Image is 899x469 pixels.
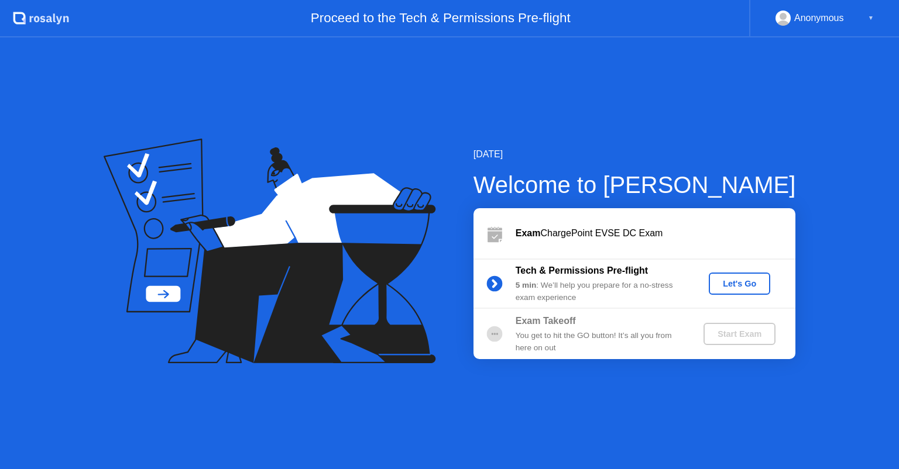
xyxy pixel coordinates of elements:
[473,167,796,202] div: Welcome to [PERSON_NAME]
[713,279,766,288] div: Let's Go
[473,147,796,161] div: [DATE]
[704,323,776,345] button: Start Exam
[794,11,844,26] div: Anonymous
[516,330,684,354] div: You get to hit the GO button! It’s all you from here on out
[516,316,576,326] b: Exam Takeoff
[868,11,874,26] div: ▼
[516,228,541,238] b: Exam
[516,265,648,275] b: Tech & Permissions Pre-flight
[708,329,771,339] div: Start Exam
[516,281,537,289] b: 5 min
[516,226,795,240] div: ChargePoint EVSE DC Exam
[709,273,770,295] button: Let's Go
[516,280,684,304] div: : We’ll help you prepare for a no-stress exam experience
